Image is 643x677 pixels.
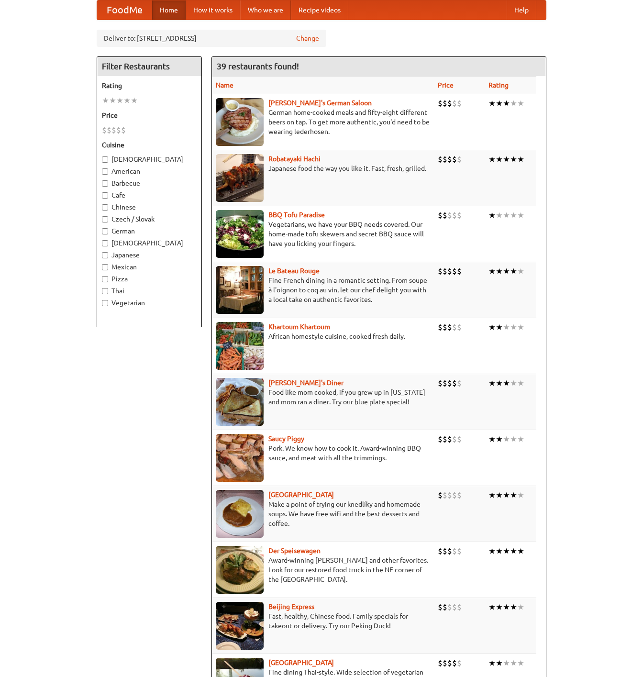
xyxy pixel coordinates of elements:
li: ★ [496,266,503,277]
label: Pizza [102,274,197,284]
li: ★ [116,95,123,106]
li: ★ [496,210,503,221]
li: $ [452,322,457,333]
li: $ [438,154,443,165]
li: ★ [510,98,517,109]
input: [DEMOGRAPHIC_DATA] [102,240,108,246]
li: $ [438,378,443,388]
li: $ [457,154,462,165]
b: Der Speisewagen [268,547,321,555]
input: Vegetarian [102,300,108,306]
li: $ [443,210,447,221]
a: Beijing Express [268,603,314,610]
p: African homestyle cuisine, cooked fresh daily. [216,332,430,341]
li: $ [443,434,447,444]
li: $ [457,546,462,556]
a: [PERSON_NAME]'s German Saloon [268,99,372,107]
li: $ [447,658,452,668]
a: Home [152,0,186,20]
p: Japanese food the way you like it. Fast, fresh, grilled. [216,164,430,173]
img: khartoum.jpg [216,322,264,370]
li: ★ [517,546,524,556]
a: FoodMe [97,0,152,20]
li: ★ [503,266,510,277]
input: Barbecue [102,180,108,187]
li: ★ [503,490,510,500]
li: ★ [488,434,496,444]
li: $ [102,125,107,135]
li: $ [457,266,462,277]
img: tofuparadise.jpg [216,210,264,258]
li: $ [452,378,457,388]
h5: Price [102,111,197,120]
p: Food like mom cooked, if you grew up in [US_STATE] and mom ran a diner. Try our blue plate special! [216,388,430,407]
li: ★ [496,154,503,165]
h5: Rating [102,81,197,90]
li: ★ [102,95,109,106]
label: Thai [102,286,197,296]
img: sallys.jpg [216,378,264,426]
label: Cafe [102,190,197,200]
input: Mexican [102,264,108,270]
li: ★ [517,266,524,277]
li: $ [452,154,457,165]
li: ★ [510,602,517,612]
li: $ [438,602,443,612]
a: Name [216,81,233,89]
li: $ [457,602,462,612]
li: $ [438,490,443,500]
li: $ [443,602,447,612]
li: $ [447,490,452,500]
li: ★ [496,602,503,612]
a: [GEOGRAPHIC_DATA] [268,659,334,666]
li: $ [457,378,462,388]
li: $ [438,98,443,109]
li: ★ [503,658,510,668]
a: How it works [186,0,240,20]
input: German [102,228,108,234]
li: $ [447,154,452,165]
li: ★ [517,322,524,333]
ng-pluralize: 39 restaurants found! [217,62,299,71]
li: $ [452,658,457,668]
img: speisewagen.jpg [216,546,264,594]
li: ★ [503,322,510,333]
label: Czech / Slovak [102,214,197,224]
li: ★ [517,658,524,668]
li: ★ [503,434,510,444]
li: ★ [488,602,496,612]
li: ★ [496,322,503,333]
label: [DEMOGRAPHIC_DATA] [102,238,197,248]
li: ★ [510,378,517,388]
label: German [102,226,197,236]
p: Vegetarians, we have your BBQ needs covered. Our home-made tofu skewers and secret BBQ sauce will... [216,220,430,248]
b: [PERSON_NAME]'s Diner [268,379,344,387]
input: Pizza [102,276,108,282]
b: BBQ Tofu Paradise [268,211,325,219]
li: $ [447,266,452,277]
li: ★ [488,658,496,668]
li: ★ [496,434,503,444]
li: ★ [517,210,524,221]
img: saucy.jpg [216,434,264,482]
li: $ [443,266,447,277]
li: ★ [488,490,496,500]
img: esthers.jpg [216,98,264,146]
a: Price [438,81,454,89]
a: Khartoum Khartoum [268,323,330,331]
li: ★ [503,98,510,109]
input: Japanese [102,252,108,258]
li: $ [447,546,452,556]
li: ★ [503,378,510,388]
label: Vegetarian [102,298,197,308]
li: ★ [109,95,116,106]
li: $ [452,602,457,612]
li: ★ [510,490,517,500]
img: bateaurouge.jpg [216,266,264,314]
p: Award-winning [PERSON_NAME] and other favorites. Look for our restored food truck in the NE corne... [216,555,430,584]
input: [DEMOGRAPHIC_DATA] [102,156,108,163]
a: Robatayaki Hachi [268,155,321,163]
